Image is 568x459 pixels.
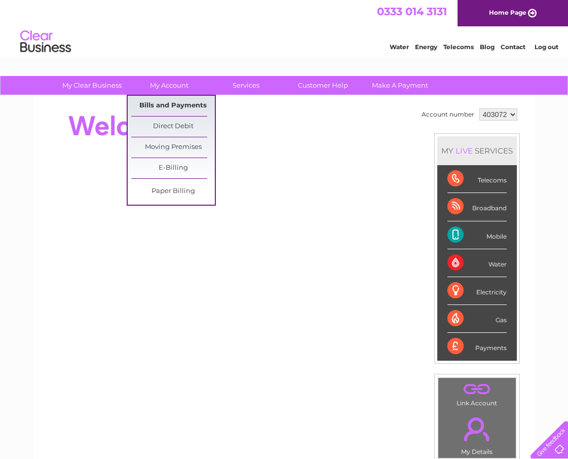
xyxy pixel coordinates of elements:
div: LIVE [453,146,475,156]
a: Services [204,76,288,95]
a: My Clear Business [50,76,134,95]
a: My Account [127,76,211,95]
a: E-Billing [131,158,215,178]
div: Mobile [447,221,507,249]
a: Blog [480,43,495,51]
div: Broadband [447,193,507,221]
td: Account number [419,106,477,123]
td: My Details [438,409,516,458]
a: 0333 014 3131 [377,5,447,18]
a: Direct Debit [131,117,215,137]
a: Moving Premises [131,137,215,158]
a: . [441,380,513,398]
div: Telecoms [447,165,507,193]
a: Log out [535,43,558,51]
a: Energy [415,43,437,51]
a: Water [390,43,409,51]
a: Bills and Payments [131,96,215,116]
div: Clear Business is a trading name of Verastar Limited (registered in [GEOGRAPHIC_DATA] No. 3667643... [45,6,524,49]
a: Customer Help [281,76,365,95]
div: Gas [447,305,507,333]
div: Water [447,249,507,277]
a: Contact [501,43,525,51]
img: logo.png [20,26,71,57]
div: MY SERVICES [437,136,517,165]
a: Paper Billing [131,181,215,202]
div: Electricity [447,277,507,305]
div: Payments [447,333,507,360]
a: Telecoms [443,43,474,51]
a: Make A Payment [358,76,442,95]
a: . [441,411,513,447]
td: Link Account [438,377,516,409]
